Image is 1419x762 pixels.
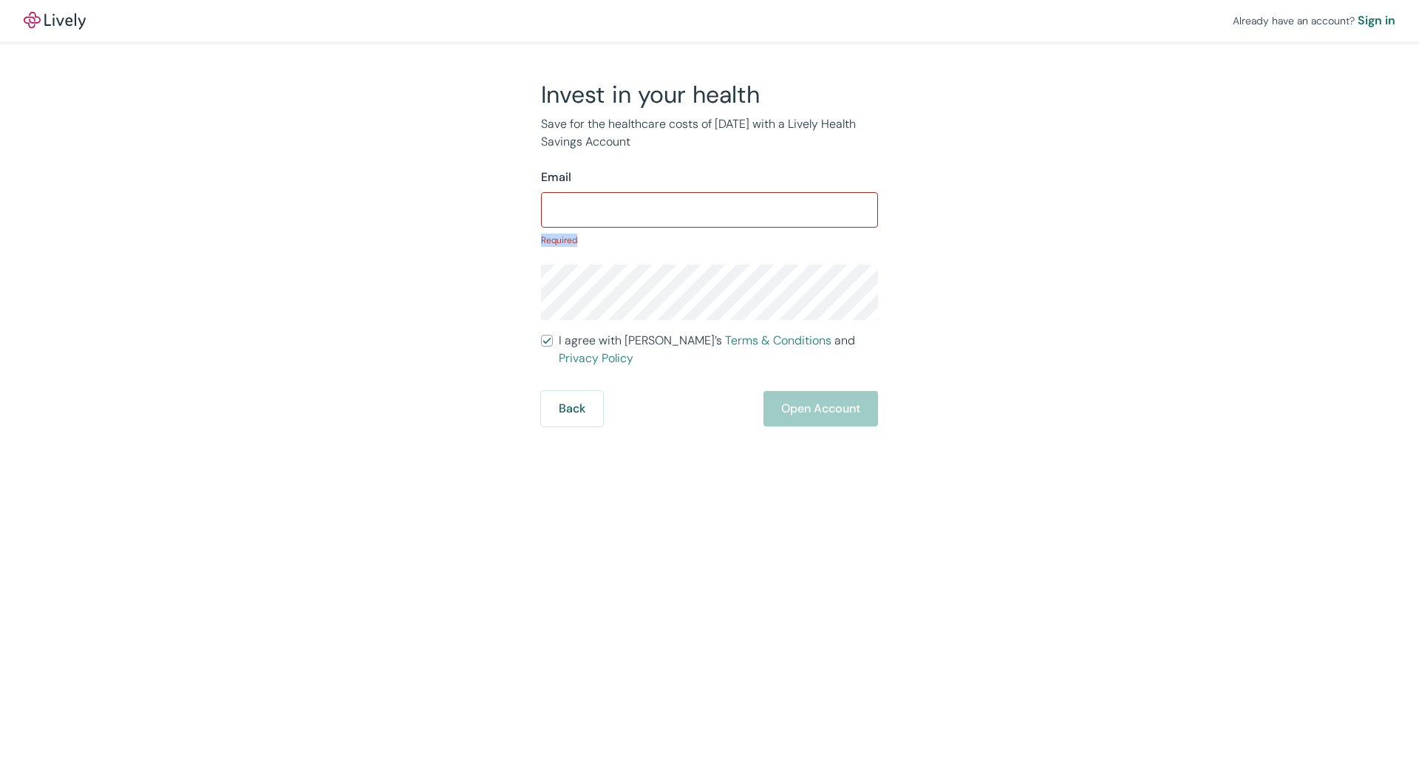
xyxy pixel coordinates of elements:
a: LivelyLively [24,12,86,30]
p: Required [541,234,878,247]
span: I agree with [PERSON_NAME]’s and [559,332,878,367]
p: Save for the healthcare costs of [DATE] with a Lively Health Savings Account [541,115,878,151]
h2: Invest in your health [541,80,878,109]
a: Privacy Policy [559,350,633,366]
a: Terms & Conditions [725,333,831,348]
div: Already have an account? [1233,12,1395,30]
button: Back [541,391,603,426]
img: Lively [24,12,86,30]
label: Email [541,169,571,186]
a: Sign in [1358,12,1395,30]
